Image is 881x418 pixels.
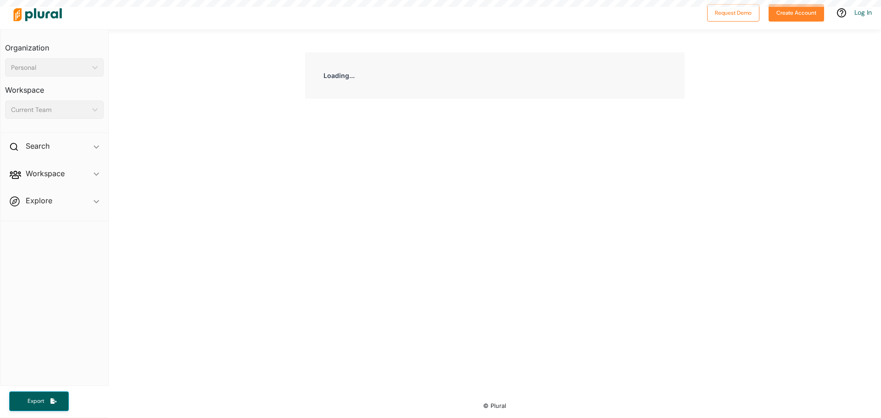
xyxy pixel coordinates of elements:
[9,391,69,411] button: Export
[707,4,759,22] button: Request Demo
[707,7,759,17] a: Request Demo
[854,8,872,17] a: Log In
[305,52,685,99] div: Loading...
[26,141,50,151] h2: Search
[5,77,104,97] h3: Workspace
[11,63,89,72] div: Personal
[21,397,50,405] span: Export
[11,105,89,115] div: Current Team
[5,34,104,55] h3: Organization
[769,7,824,17] a: Create Account
[483,402,506,409] small: © Plural
[769,4,824,22] button: Create Account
